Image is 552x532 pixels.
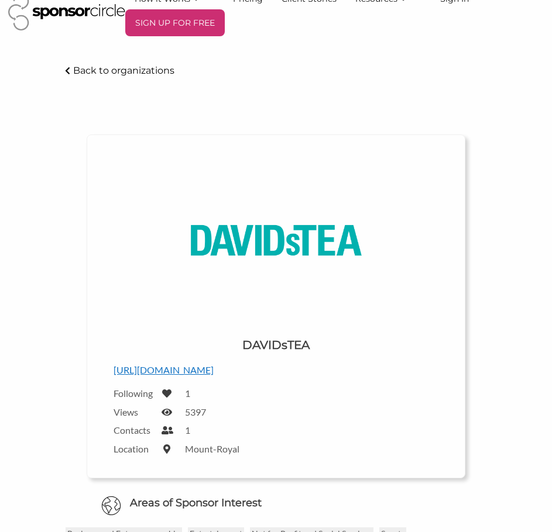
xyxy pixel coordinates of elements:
p: SIGN UP FOR FREE [130,14,220,32]
label: 1 [185,424,190,436]
label: Location [114,443,155,454]
p: Back to organizations [73,65,174,76]
label: Following [114,388,155,399]
label: Views [114,406,155,417]
h1: DAVIDsTEA [242,337,310,353]
label: Mount-Royal [185,443,239,454]
label: 5397 [185,406,206,417]
h6: Areas of Sponsor Interest [57,496,495,510]
img: Logo [188,153,364,328]
p: [URL][DOMAIN_NAME] [114,362,438,378]
label: 1 [185,388,190,399]
label: Contacts [114,424,155,436]
img: Globe Icon [101,496,121,516]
